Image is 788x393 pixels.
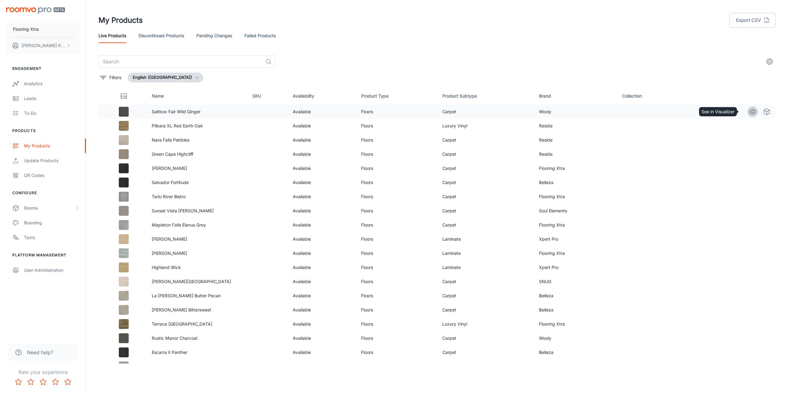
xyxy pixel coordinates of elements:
th: Availability [288,87,356,105]
td: Floors [356,359,437,374]
td: Reside [534,119,617,133]
td: Available [288,218,356,232]
span: Need help? [27,349,53,356]
td: Available [288,204,356,218]
td: Wooly [534,105,617,119]
a: Pending Changes [196,28,232,43]
h1: My Products [98,15,143,26]
td: Floors [356,175,437,190]
td: Carpet [437,275,534,289]
td: Available [288,289,356,303]
div: Update Products [24,157,80,164]
td: Carpet [437,133,534,147]
td: Belleza [534,175,617,190]
td: Soul Elements [534,204,617,218]
td: Flooring Xtra [534,161,617,175]
td: Available [288,147,356,161]
div: Branding [24,219,80,226]
td: Available [288,317,356,331]
td: Flooring Xtra [534,317,617,331]
td: Floors [356,345,437,359]
td: Carpet [437,303,534,317]
th: Product Subtype [437,87,534,105]
button: [PERSON_NAME] Khurana [6,38,80,54]
p: Desert Oasis Ancient Stone [152,363,243,370]
p: Nara Falls Pebbles [152,137,243,143]
a: See in Visualizer [747,106,758,117]
p: Escarra II Panther [152,349,243,356]
td: Laminate [437,260,534,275]
a: Live Products [98,28,126,43]
td: Floors [356,204,437,218]
td: Luxury Vinyl [437,119,534,133]
div: Leads [24,95,80,102]
p: Sunset Vista [PERSON_NAME] [152,207,243,214]
td: Carpet [437,105,534,119]
div: Texts [24,234,80,241]
th: Product Type [356,87,437,105]
td: Floors [356,105,437,119]
td: Floors [356,218,437,232]
td: Carpet [437,175,534,190]
p: [PERSON_NAME] Khurana [22,42,65,49]
td: Flooring Xtra [534,218,617,232]
td: Available [288,359,356,374]
div: User Administration [24,267,80,274]
td: Available [288,190,356,204]
th: Collection [617,87,687,105]
td: Available [288,345,356,359]
td: Floors [356,289,437,303]
td: Floors [356,246,437,260]
td: Belleza [534,303,617,317]
td: Floors [356,147,437,161]
td: Carpet [437,345,534,359]
td: Carpet [437,190,534,204]
td: Available [288,232,356,246]
th: Name [147,87,247,105]
p: Filters [109,74,121,81]
p: [PERSON_NAME] [152,236,243,243]
p: [PERSON_NAME] [152,250,243,257]
td: Reside [534,147,617,161]
div: Rooms [24,205,75,211]
p: Highland Wick [152,264,243,271]
td: Luxury Vinyl [437,317,534,331]
td: Available [288,175,356,190]
td: Flooring Xtra [534,190,617,204]
td: Floors [356,303,437,317]
td: Xpert Pro [534,232,617,246]
input: Search [98,55,263,68]
td: Flooring Xtra [534,246,617,260]
div: QR Codes [24,172,80,179]
button: Rate 4 star [49,376,62,388]
td: Floors [356,232,437,246]
td: Available [288,303,356,317]
p: [PERSON_NAME] Bittersweet [152,307,243,313]
td: Carpet [437,147,534,161]
a: See in Virtual Samples [762,106,772,117]
button: Rate 1 star [12,376,25,388]
button: settings [763,55,776,68]
td: Floors [356,275,437,289]
a: Failed Products [244,28,276,43]
td: Laminate [437,246,534,260]
td: Floors [356,133,437,147]
td: Reside [534,359,617,374]
td: Floors [356,260,437,275]
td: Available [288,246,356,260]
button: filter [98,73,123,82]
td: Carpet [437,218,534,232]
button: Export CSV [729,13,776,28]
td: Carpet [437,204,534,218]
td: Carpet [437,289,534,303]
button: Rate 3 star [37,376,49,388]
td: Floors [356,190,437,204]
th: Brand [534,87,617,105]
td: SNUG [534,275,617,289]
td: Floors [356,331,437,345]
td: Xpert Pro [534,260,617,275]
button: English ([GEOGRAPHIC_DATA]) [128,73,203,82]
p: [PERSON_NAME][GEOGRAPHIC_DATA] [152,278,243,285]
div: To-do [24,110,80,117]
td: Laminate [437,232,534,246]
